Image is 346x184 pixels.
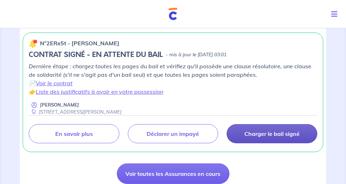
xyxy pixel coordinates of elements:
img: 🔔 [29,39,37,48]
p: Charger le bail signé [244,130,300,137]
div: [STREET_ADDRESS][PERSON_NAME] [29,109,121,115]
a: Voir le contrat [36,80,73,87]
a: En savoir plus [29,124,119,143]
p: Déclarer un impayé [147,130,199,137]
p: [PERSON_NAME] [40,102,79,108]
a: Déclarer un impayé [128,124,219,143]
a: Voir toutes les Assurances en cours [117,163,229,184]
p: n°2ERx5t - [PERSON_NAME] [40,39,119,47]
button: Toggle navigation [325,5,346,23]
h5: CONTRAT SIGNÉ - EN ATTENTE DU BAIL [29,51,163,59]
img: Cautioneo [169,8,177,20]
a: Charger le bail signé [227,124,317,143]
a: Liste des justificatifs à avoir en votre possession [36,88,163,95]
p: - mis à jour le [DATE] 03:01 [166,51,227,58]
p: Dernière étape : chargez toutes les pages du bail et vérifiez qu'il possède une clause résolutoir... [29,62,317,96]
div: state: CONTRACT-SIGNED, Context: NEW,NO-CERTIFICATE,ALONE,LESSOR-DOCUMENTS [29,51,317,59]
p: En savoir plus [55,130,93,137]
